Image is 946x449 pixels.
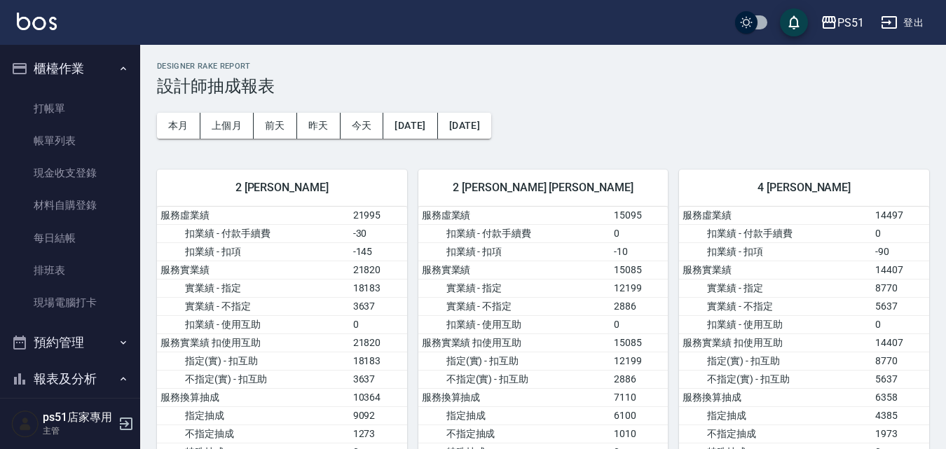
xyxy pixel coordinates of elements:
[418,261,611,279] td: 服務實業績
[418,315,611,333] td: 扣業績 - 使用互助
[438,113,491,139] button: [DATE]
[350,333,407,352] td: 21820
[297,113,341,139] button: 昨天
[872,333,929,352] td: 14407
[11,410,39,438] img: Person
[157,242,350,261] td: 扣業績 - 扣項
[610,315,668,333] td: 0
[610,224,668,242] td: 0
[679,315,872,333] td: 扣業績 - 使用互助
[157,370,350,388] td: 不指定(實) - 扣互助
[43,410,114,424] h5: ps51店家專用
[872,406,929,424] td: 4385
[418,279,611,297] td: 實業績 - 指定
[610,406,668,424] td: 6100
[6,222,135,254] a: 每日結帳
[350,224,407,242] td: -30
[872,224,929,242] td: 0
[610,297,668,315] td: 2886
[350,207,407,225] td: 21995
[6,189,135,221] a: 材料自購登錄
[872,279,929,297] td: 8770
[610,242,668,261] td: -10
[696,181,912,195] span: 4 [PERSON_NAME]
[350,315,407,333] td: 0
[610,352,668,370] td: 12199
[157,207,350,225] td: 服務虛業績
[350,242,407,261] td: -145
[679,333,872,352] td: 服務實業績 扣使用互助
[157,113,200,139] button: 本月
[418,352,611,370] td: 指定(實) - 扣互助
[872,242,929,261] td: -90
[418,424,611,443] td: 不指定抽成
[872,297,929,315] td: 5637
[872,315,929,333] td: 0
[679,279,872,297] td: 實業績 - 指定
[157,333,350,352] td: 服務實業績 扣使用互助
[679,224,872,242] td: 扣業績 - 付款手續費
[350,261,407,279] td: 21820
[610,388,668,406] td: 7110
[157,388,350,406] td: 服務換算抽成
[17,13,57,30] img: Logo
[174,181,390,195] span: 2 [PERSON_NAME]
[679,297,872,315] td: 實業績 - 不指定
[872,352,929,370] td: 8770
[418,406,611,424] td: 指定抽成
[254,113,297,139] button: 前天
[6,157,135,189] a: 現金收支登錄
[418,242,611,261] td: 扣業績 - 扣項
[679,406,872,424] td: 指定抽成
[679,424,872,443] td: 不指定抽成
[872,207,929,225] td: 14497
[418,388,611,406] td: 服務換算抽成
[780,8,808,36] button: save
[350,352,407,370] td: 18183
[679,261,872,279] td: 服務實業績
[679,207,872,225] td: 服務虛業績
[418,297,611,315] td: 實業績 - 不指定
[157,224,350,242] td: 扣業績 - 付款手續費
[6,125,135,157] a: 帳單列表
[418,333,611,352] td: 服務實業績 扣使用互助
[815,8,870,37] button: PS51
[610,424,668,443] td: 1010
[157,315,350,333] td: 扣業績 - 使用互助
[6,92,135,125] a: 打帳單
[383,113,437,139] button: [DATE]
[418,224,611,242] td: 扣業績 - 付款手續費
[157,424,350,443] td: 不指定抽成
[610,333,668,352] td: 15085
[418,207,611,225] td: 服務虛業績
[350,370,407,388] td: 3637
[157,261,350,279] td: 服務實業績
[679,242,872,261] td: 扣業績 - 扣項
[341,113,384,139] button: 今天
[6,286,135,319] a: 現場電腦打卡
[350,279,407,297] td: 18183
[872,388,929,406] td: 6358
[350,388,407,406] td: 10364
[157,297,350,315] td: 實業績 - 不指定
[679,352,872,370] td: 指定(實) - 扣互助
[6,254,135,286] a: 排班表
[350,406,407,424] td: 9092
[6,324,135,361] button: 預約管理
[6,50,135,87] button: 櫃檯作業
[6,361,135,397] button: 報表及分析
[418,370,611,388] td: 不指定(實) - 扣互助
[610,279,668,297] td: 12199
[157,62,929,71] h2: Designer Rake Report
[872,261,929,279] td: 14407
[872,370,929,388] td: 5637
[872,424,929,443] td: 1973
[157,352,350,370] td: 指定(實) - 扣互助
[200,113,254,139] button: 上個月
[610,207,668,225] td: 15095
[157,406,350,424] td: 指定抽成
[875,10,929,36] button: 登出
[679,370,872,388] td: 不指定(實) - 扣互助
[157,279,350,297] td: 實業績 - 指定
[350,297,407,315] td: 3637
